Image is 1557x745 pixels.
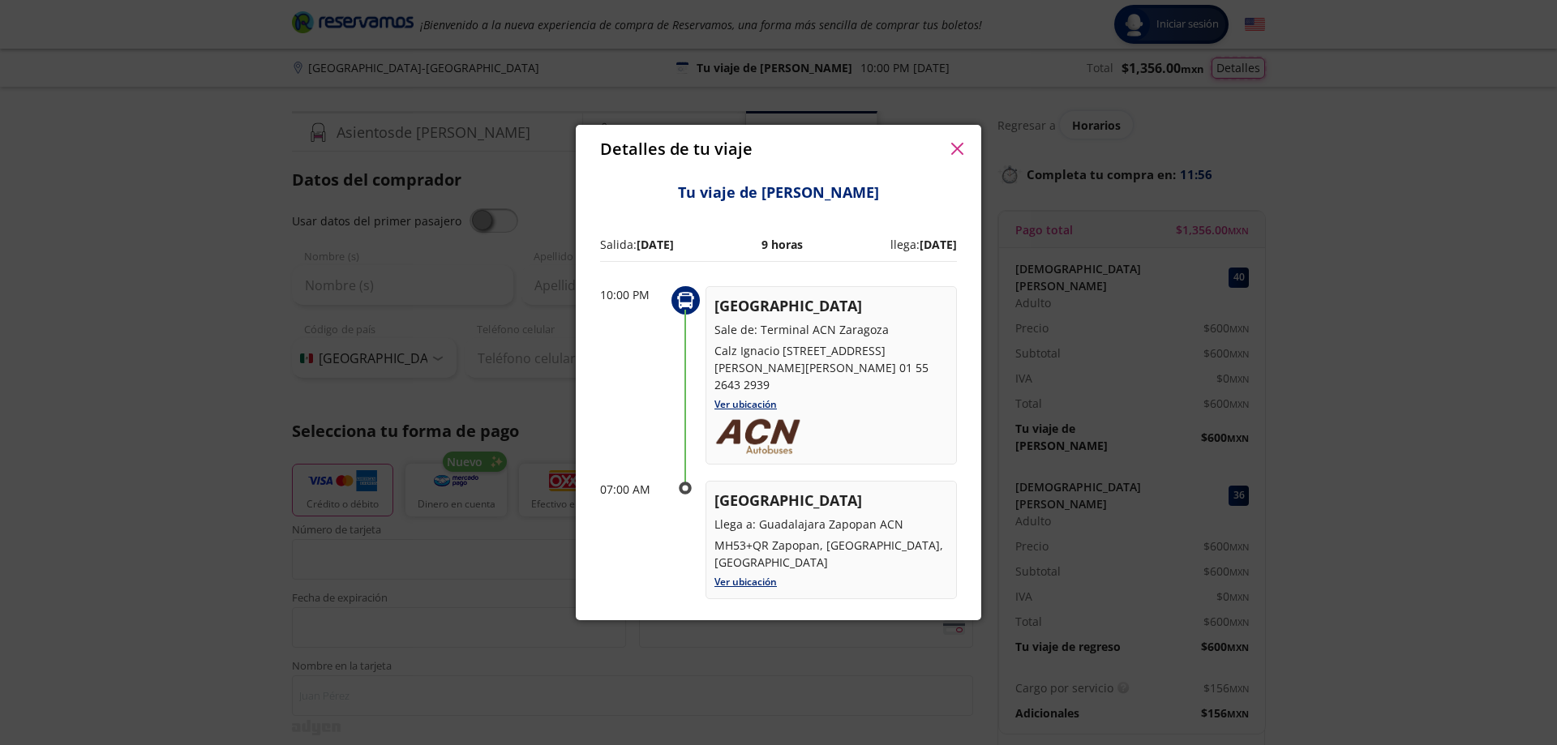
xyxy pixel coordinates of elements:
p: [GEOGRAPHIC_DATA] [714,490,948,512]
p: MH53+QR Zapopan, [GEOGRAPHIC_DATA], [GEOGRAPHIC_DATA] [714,537,948,571]
img: uploads_2F1578608151385-az9gqjqws8t-172a25c88b65a2891a7feb5602a74b01_2FLogo_V_Cafe.png [714,417,801,456]
p: Detalles de tu viaje [600,137,753,161]
p: Tu viaje de [PERSON_NAME] [600,182,957,203]
a: Ver ubicación [714,575,777,589]
a: Ver ubicación [714,397,777,411]
p: Calz Ignacio [STREET_ADDRESS][PERSON_NAME][PERSON_NAME] 01 55 2643 2939 [714,342,948,393]
b: [DATE] [637,237,674,252]
b: [DATE] [920,237,957,252]
p: Sale de: Terminal ACN Zaragoza [714,321,948,338]
p: 07:00 AM [600,481,665,498]
p: Salida: [600,236,674,253]
p: [GEOGRAPHIC_DATA] [714,295,948,317]
p: 10:00 PM [600,286,665,303]
p: 9 horas [761,236,803,253]
p: llega: [890,236,957,253]
p: Llega a: Guadalajara Zapopan ACN [714,516,948,533]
